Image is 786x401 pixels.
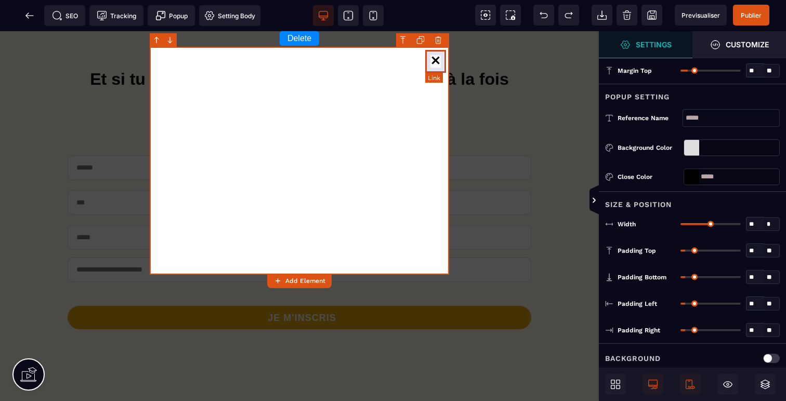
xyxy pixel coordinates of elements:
div: Reference name [618,113,683,123]
strong: Customize [726,41,769,48]
div: Close Color [618,172,679,182]
span: Publier [741,11,762,19]
span: Open Style Manager [692,31,786,58]
span: Tracking [97,10,136,21]
strong: Add Element [285,277,325,284]
span: Width [618,220,636,228]
span: Desktop Only [643,374,663,395]
span: Popup [155,10,188,21]
span: Preview [675,5,727,25]
span: Padding Left [618,300,657,308]
strong: Settings [636,41,672,48]
span: Open Layers [755,374,776,395]
div: Popup Setting [599,84,786,103]
span: Hide/Show Block [717,374,738,395]
span: Mobile Only [680,374,701,395]
p: Background [605,352,661,365]
span: Setting Body [204,10,255,21]
span: Open Blocks [605,374,626,395]
span: View components [475,5,496,25]
button: Add Element [267,274,332,288]
a: Close [425,19,446,42]
span: Screenshot [500,5,521,25]
span: Margin Top [618,67,652,75]
div: Background Color [618,143,679,153]
span: SEO [52,10,78,21]
div: Size & Position [599,191,786,211]
span: Settings [599,31,692,58]
span: Previsualiser [682,11,720,19]
span: Padding Right [618,326,660,334]
span: Padding Top [618,247,656,255]
span: Padding Bottom [618,273,666,281]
